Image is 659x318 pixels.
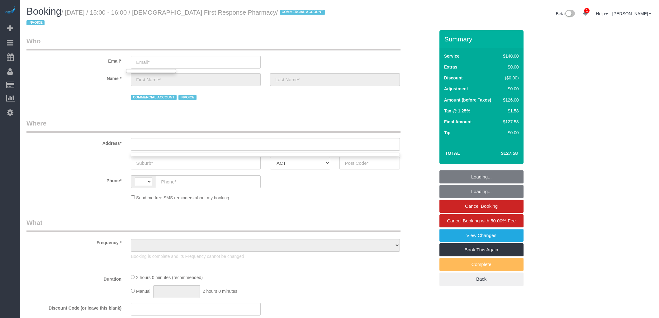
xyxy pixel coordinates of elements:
[26,6,61,17] span: Booking
[444,119,472,125] label: Final Amount
[26,218,401,232] legend: What
[131,73,261,86] input: First Name*
[131,253,400,259] p: Booking is complete and its Frequency cannot be changed
[444,53,460,59] label: Service
[500,130,519,136] div: $0.00
[439,214,524,227] a: Cancel Booking with 50.00% Fee
[270,73,400,86] input: Last Name*
[500,53,519,59] div: $140.00
[136,275,203,280] span: 2 hours 0 minutes (recommended)
[500,119,519,125] div: $127.58
[584,8,590,13] span: 1
[444,86,468,92] label: Adjustment
[444,64,458,70] label: Extras
[565,10,575,18] img: New interface
[444,75,463,81] label: Discount
[500,97,519,103] div: $126.00
[500,108,519,114] div: $1.58
[156,175,261,188] input: Phone*
[444,36,520,43] h3: Summary
[444,97,491,103] label: Amount (before Taxes)
[26,20,45,25] span: INVOICE
[22,274,126,282] label: Duration
[22,138,126,146] label: Address*
[26,9,327,26] small: / [DATE] / 15:00 - 16:00 / [DEMOGRAPHIC_DATA] First Response Pharmacy
[439,200,524,213] a: Cancel Booking
[280,10,325,15] span: COMMERCIAL ACCOUNT
[22,73,126,82] label: Name *
[22,56,126,64] label: Email*
[136,195,229,200] span: Send me free SMS reminders about my booking
[22,237,126,246] label: Frequency *
[131,95,176,100] span: COMMERCIAL ACCOUNT
[131,56,261,69] input: Email*
[500,64,519,70] div: $0.00
[439,273,524,286] a: Back
[26,119,401,133] legend: Where
[556,11,575,16] a: Beta
[136,289,150,294] span: Manual
[482,151,518,156] h4: $127.58
[500,75,519,81] div: ($0.00)
[4,6,16,15] img: Automaid Logo
[22,175,126,184] label: Phone*
[439,243,524,256] a: Book This Again
[444,130,451,136] label: Tip
[444,108,470,114] label: Tax @ 1.25%
[596,11,608,16] a: Help
[447,218,516,223] span: Cancel Booking with 50.00% Fee
[203,289,237,294] span: 2 hours 0 minutes
[500,86,519,92] div: $0.00
[26,36,401,50] legend: Who
[612,11,651,16] a: [PERSON_NAME]
[439,229,524,242] a: View Changes
[339,157,400,169] input: Post Code*
[131,157,261,169] input: Suburb*
[22,303,126,311] label: Discount Code (or leave this blank)
[579,6,591,20] a: 1
[178,95,197,100] span: INVOICE
[445,150,460,156] strong: Total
